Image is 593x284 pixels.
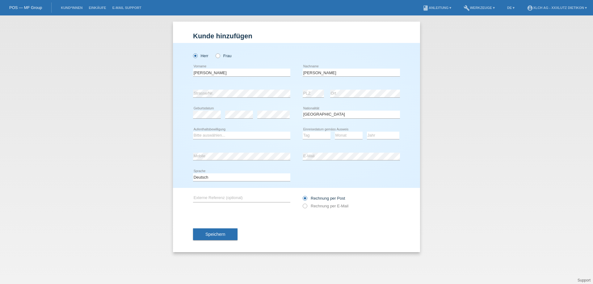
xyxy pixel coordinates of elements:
a: Support [578,278,591,282]
label: Herr [193,53,208,58]
input: Rechnung per Post [303,196,307,204]
span: Speichern [205,232,225,237]
i: account_circle [527,5,533,11]
i: build [464,5,470,11]
i: book [423,5,429,11]
a: account_circleXLCH AG - XXXLutz Dietikon ▾ [524,6,590,10]
button: Speichern [193,228,238,240]
label: Frau [216,53,231,58]
input: Rechnung per E-Mail [303,204,307,211]
a: bookAnleitung ▾ [419,6,454,10]
input: Frau [216,53,220,57]
h1: Kunde hinzufügen [193,32,400,40]
a: DE ▾ [504,6,518,10]
input: Herr [193,53,197,57]
label: Rechnung per E-Mail [303,204,348,208]
a: E-Mail Support [109,6,145,10]
a: buildWerkzeuge ▾ [461,6,498,10]
label: Rechnung per Post [303,196,345,201]
a: POS — MF Group [9,5,42,10]
a: Einkäufe [86,6,109,10]
a: Kund*innen [58,6,86,10]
